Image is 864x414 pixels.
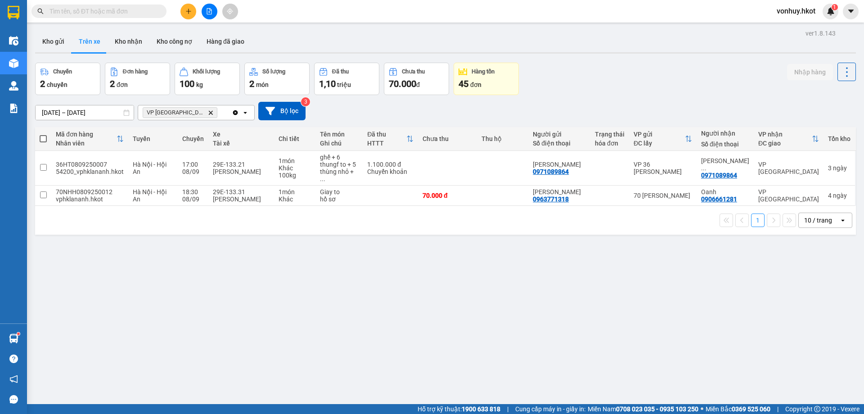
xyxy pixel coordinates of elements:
[533,140,586,147] div: Số điện thoại
[185,8,192,14] span: plus
[279,135,311,142] div: Chi tiết
[279,196,311,203] div: Khác
[363,127,418,151] th: Toggle SortBy
[232,109,239,116] svg: Clear all
[227,8,233,14] span: aim
[9,395,18,404] span: message
[301,97,310,106] sup: 3
[454,63,519,95] button: Hàng tồn45đơn
[758,131,812,138] div: VP nhận
[56,168,124,175] div: 54200_vphklananh.hkot
[701,407,703,411] span: ⚪️
[279,172,311,179] div: 100 kg
[319,78,336,89] span: 1,10
[833,164,847,172] span: ngày
[732,405,770,413] strong: 0369 525 060
[634,140,685,147] div: ĐC lấy
[833,192,847,199] span: ngày
[199,31,252,52] button: Hàng đã giao
[701,141,749,148] div: Số điện thoại
[332,68,349,75] div: Đã thu
[244,63,310,95] button: Số lượng2món
[49,6,156,16] input: Tìm tên, số ĐT hoặc mã đơn
[402,68,425,75] div: Chưa thu
[242,109,249,116] svg: open
[35,31,72,52] button: Kho gửi
[133,188,166,203] span: Hà Nội - Hội An
[833,4,836,10] span: 1
[143,107,217,118] span: VP Đà Nẵng, close by backspace
[123,68,148,75] div: Đơn hàng
[40,78,45,89] span: 2
[47,81,67,88] span: chuyến
[213,188,270,196] div: 29E-133.31
[847,7,855,15] span: caret-down
[839,217,846,224] svg: open
[206,8,212,14] span: file-add
[56,196,124,203] div: vphklananh.hkot
[507,404,508,414] span: |
[9,104,18,113] img: solution-icon
[418,404,500,414] span: Hỗ trợ kỹ thuật:
[213,196,270,203] div: [PERSON_NAME]
[634,192,692,199] div: 70 [PERSON_NAME]
[262,68,285,75] div: Số lượng
[320,140,358,147] div: Ghi chú
[213,140,270,147] div: Tài xế
[258,102,306,120] button: Bộ lọc
[8,6,19,19] img: logo-vxr
[51,127,128,151] th: Toggle SortBy
[595,131,625,138] div: Trạng thái
[701,130,749,137] div: Người nhận
[9,36,18,45] img: warehouse-icon
[416,81,420,88] span: đ
[481,135,524,142] div: Thu hộ
[222,4,238,19] button: aim
[533,131,586,138] div: Người gửi
[804,216,832,225] div: 10 / trang
[843,4,859,19] button: caret-down
[182,188,204,196] div: 18:30
[588,404,698,414] span: Miền Nam
[279,164,311,172] div: Khác
[462,405,500,413] strong: 1900 633 818
[320,154,358,182] div: ghế + 6 thungf to + 5 thùng nhỏ + 1 xe máy
[533,196,569,203] div: 0963771318
[182,168,204,175] div: 08/09
[249,78,254,89] span: 2
[256,81,269,88] span: món
[53,68,72,75] div: Chuyến
[827,7,835,15] img: icon-new-feature
[769,5,823,17] span: vonhuy.hkot
[701,172,737,179] div: 0971089864
[367,161,414,168] div: 1.100.000 đ
[180,4,196,19] button: plus
[701,188,749,196] div: Oanh
[17,332,20,335] sup: 1
[213,161,270,168] div: 29E-133.21
[37,8,44,14] span: search
[9,81,18,91] img: warehouse-icon
[367,131,406,138] div: Đã thu
[105,63,170,95] button: Đơn hàng2đơn
[320,175,325,182] span: ...
[706,404,770,414] span: Miền Bắc
[110,78,115,89] span: 2
[320,131,358,138] div: Tên món
[832,4,838,10] sup: 1
[616,405,698,413] strong: 0708 023 035 - 0935 103 250
[219,108,220,117] input: Selected VP Đà Nẵng.
[56,188,124,196] div: 70NHH0809250012
[9,334,18,343] img: warehouse-icon
[149,31,199,52] button: Kho công nợ
[9,375,18,383] span: notification
[117,81,128,88] span: đơn
[634,161,692,175] div: VP 36 [PERSON_NAME]
[314,63,379,95] button: Đã thu1,10 triệu
[828,164,850,172] div: 3
[9,59,18,68] img: warehouse-icon
[320,196,358,203] div: hồ sơ
[777,404,778,414] span: |
[533,168,569,175] div: 0971089864
[337,81,351,88] span: triệu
